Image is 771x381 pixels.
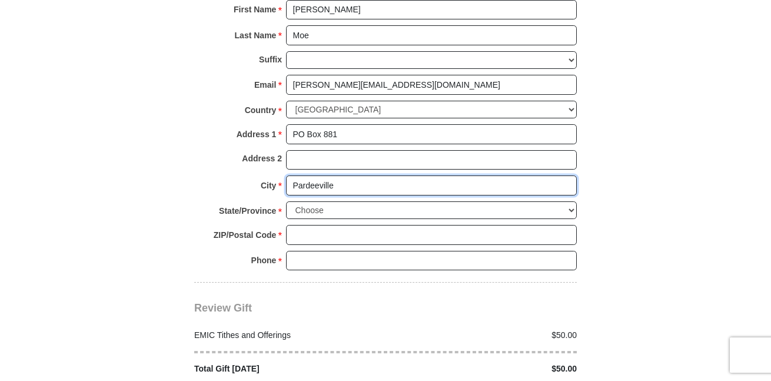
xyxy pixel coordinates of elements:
[245,102,277,118] strong: Country
[214,227,277,243] strong: ZIP/Postal Code
[219,203,276,219] strong: State/Province
[234,1,276,18] strong: First Name
[237,126,277,143] strong: Address 1
[242,150,282,167] strong: Address 2
[254,77,276,93] strong: Email
[261,177,276,194] strong: City
[385,329,583,342] div: $50.00
[194,302,252,314] span: Review Gift
[251,252,277,269] strong: Phone
[188,363,386,375] div: Total Gift [DATE]
[385,363,583,375] div: $50.00
[235,27,277,44] strong: Last Name
[259,51,282,68] strong: Suffix
[188,329,386,342] div: EMIC Tithes and Offerings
